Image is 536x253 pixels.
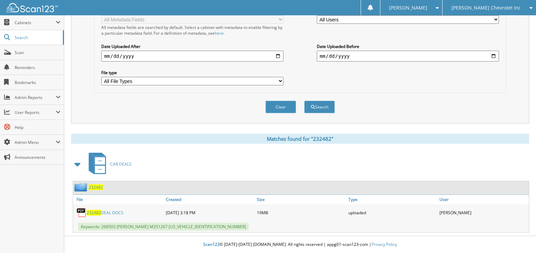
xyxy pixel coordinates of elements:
button: Clear [265,101,296,113]
span: Admin Reports [15,95,56,100]
a: Type [347,195,438,204]
button: Search [304,101,335,113]
span: Bookmarks [15,80,60,85]
div: uploaded [347,206,438,219]
label: Date Uploaded After [101,44,283,49]
span: Cabinets [15,20,56,26]
span: Announcements [15,154,60,160]
span: Scan [15,50,60,55]
a: 232482DEAL DOCS [87,210,123,216]
img: folder2.png [74,183,89,191]
a: Size [255,195,346,204]
span: Search [15,35,59,40]
span: Scan123 [203,241,220,247]
span: 232482 [87,210,101,216]
a: CAR DEALS [85,151,132,178]
div: All metadata fields are searched by default. Select a cabinet with metadata to enable filtering b... [101,24,283,36]
span: Help [15,124,60,130]
div: 19MB [255,206,346,219]
span: Keywords: 268503 [PERSON_NAME] M251267 [US_VEHICLE_IDENTIFICATION_NUMBER] [78,223,249,231]
div: © [DATE]-[DATE] [DOMAIN_NAME]. All rights reserved | appg01-scan123-com | [64,236,536,253]
a: 232482 [89,184,103,190]
span: [PERSON_NAME] Chevrolet Inc [451,6,521,10]
input: end [317,51,499,62]
span: Reminders [15,65,60,70]
a: File [73,195,164,204]
span: User Reports [15,109,56,115]
a: Created [164,195,255,204]
a: here [215,30,224,36]
label: Date Uploaded Before [317,44,499,49]
span: Admin Menu [15,139,56,145]
div: [PERSON_NAME] [438,206,529,219]
iframe: Chat Widget [502,220,536,253]
label: File type [101,70,283,75]
div: Matches found for "232482" [71,134,529,144]
a: User [438,195,529,204]
input: start [101,51,283,62]
span: CAR DEALS [110,161,132,167]
span: [PERSON_NAME] [389,6,427,10]
div: [DATE] 3:18 PM [164,206,255,219]
img: PDF.png [76,207,87,218]
a: Privacy Policy [371,241,397,247]
img: scan123-logo-white.svg [7,3,58,12]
